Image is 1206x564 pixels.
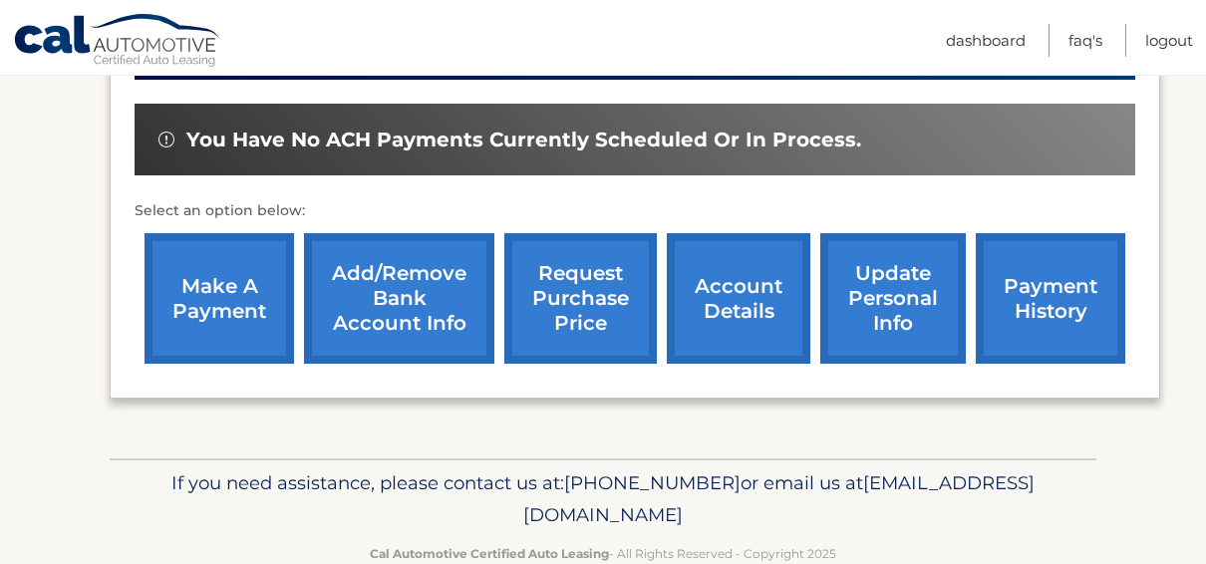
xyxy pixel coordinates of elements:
a: request purchase price [504,233,657,364]
span: You have no ACH payments currently scheduled or in process. [186,128,861,152]
a: Add/Remove bank account info [304,233,494,364]
a: FAQ's [1068,24,1102,57]
strong: Cal Automotive Certified Auto Leasing [370,546,609,561]
p: If you need assistance, please contact us at: or email us at [123,467,1083,531]
span: [PHONE_NUMBER] [564,471,741,494]
a: make a payment [145,233,294,364]
p: Select an option below: [135,199,1135,223]
span: [EMAIL_ADDRESS][DOMAIN_NAME] [523,471,1035,526]
a: Cal Automotive [13,13,222,71]
img: alert-white.svg [158,132,174,147]
p: - All Rights Reserved - Copyright 2025 [123,543,1083,564]
a: account details [667,233,810,364]
a: update personal info [820,233,966,364]
a: Dashboard [946,24,1026,57]
a: Logout [1145,24,1193,57]
a: payment history [976,233,1125,364]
